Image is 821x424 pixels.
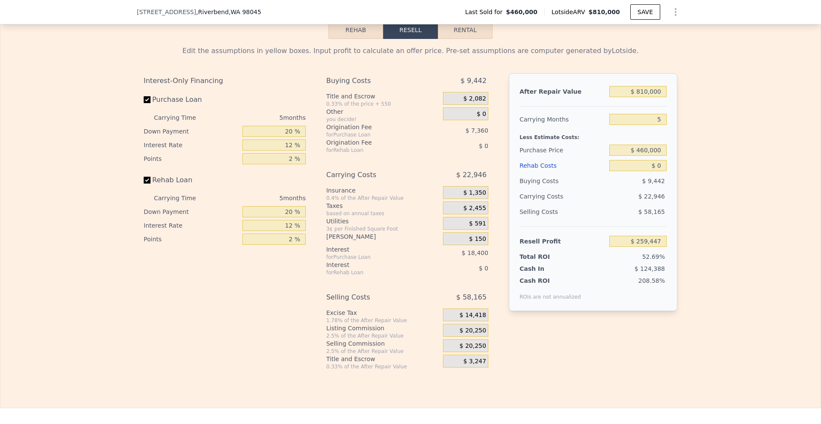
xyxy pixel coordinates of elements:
div: Carrying Costs [520,189,573,204]
div: Less Estimate Costs: [520,127,667,142]
span: , Riverbend [196,8,261,16]
span: [STREET_ADDRESS] [137,8,196,16]
span: $ 22,946 [638,193,665,200]
span: $ 0 [479,265,488,272]
label: Rehab Loan [144,172,239,188]
div: Title and Escrow [326,355,440,363]
div: based on annual taxes [326,210,440,217]
div: Rehab Costs [520,158,606,173]
div: Down Payment [144,205,239,219]
div: Carrying Time [154,111,210,125]
div: Listing Commission [326,324,440,332]
span: $ 3,247 [463,358,486,365]
div: Origination Fee [326,123,422,131]
div: Resell Profit [520,234,606,249]
label: Purchase Loan [144,92,239,107]
span: $ 2,082 [463,95,486,103]
div: Selling Commission [326,339,440,348]
div: 2.5% of the After Repair Value [326,332,440,339]
div: Interest Rate [144,138,239,152]
div: Origination Fee [326,138,422,147]
span: $ 18,400 [462,249,488,256]
input: Rehab Loan [144,177,151,184]
div: Cash In [520,264,573,273]
div: Excise Tax [326,308,440,317]
div: Title and Escrow [326,92,440,101]
div: Taxes [326,202,440,210]
div: 5 months [213,191,306,205]
div: Points [144,152,239,166]
span: $810,000 [588,9,620,15]
span: 208.58% [638,277,665,284]
span: $ 124,388 [635,265,665,272]
div: for Purchase Loan [326,131,422,138]
div: 5 months [213,111,306,125]
div: 3¢ per Finished Square Foot [326,225,440,232]
div: for Purchase Loan [326,254,422,261]
span: $ 9,442 [461,73,487,89]
div: 2.5% of the After Repair Value [326,348,440,355]
div: Purchase Price [520,142,606,158]
button: Show Options [667,3,684,21]
button: SAVE [630,4,660,20]
div: ROIs are not annualized [520,285,581,300]
div: [PERSON_NAME] [326,232,440,241]
span: $ 591 [469,220,486,228]
div: 0.4% of the After Repair Value [326,195,440,202]
span: Lotside ARV [552,8,588,16]
span: $ 0 [477,110,486,118]
button: Resell [383,21,438,39]
div: Interest [326,261,422,269]
span: $ 2,455 [463,205,486,212]
div: you decide! [326,116,440,123]
div: Interest [326,245,422,254]
div: Cash ROI [520,276,581,285]
div: Down Payment [144,125,239,138]
span: $ 1,350 [463,189,486,197]
div: for Rehab Loan [326,269,422,276]
span: $ 14,418 [460,311,486,319]
div: Selling Costs [520,204,606,219]
div: Edit the assumptions in yellow boxes. Input profit to calculate an offer price. Pre-set assumptio... [144,46,677,56]
span: $ 7,360 [465,127,488,134]
span: Last Sold for [465,8,506,16]
div: Interest-Only Financing [144,73,306,89]
div: 0.33% of the price + 550 [326,101,440,107]
button: Rental [438,21,493,39]
span: $ 20,250 [460,342,486,350]
span: $ 150 [469,235,486,243]
div: Total ROI [520,252,573,261]
div: Points [144,232,239,246]
button: Rehab [328,21,383,39]
div: Carrying Months [520,112,606,127]
div: 1.78% of the After Repair Value [326,317,440,324]
div: Utilities [326,217,440,225]
div: Insurance [326,186,440,195]
div: After Repair Value [520,84,606,99]
span: $ 20,250 [460,327,486,335]
span: $ 22,946 [456,167,487,183]
span: $ 0 [479,142,488,149]
div: Buying Costs [326,73,422,89]
span: $460,000 [506,8,537,16]
span: $ 9,442 [642,178,665,184]
div: for Rehab Loan [326,147,422,154]
span: , WA 98045 [229,9,261,15]
span: $ 58,165 [638,208,665,215]
div: Carrying Costs [326,167,422,183]
input: Purchase Loan [144,96,151,103]
span: $ 58,165 [456,290,487,305]
span: 52.69% [642,253,665,260]
div: 0.33% of the After Repair Value [326,363,440,370]
div: Other [326,107,440,116]
div: Carrying Time [154,191,210,205]
div: Buying Costs [520,173,606,189]
div: Selling Costs [326,290,422,305]
div: Interest Rate [144,219,239,232]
